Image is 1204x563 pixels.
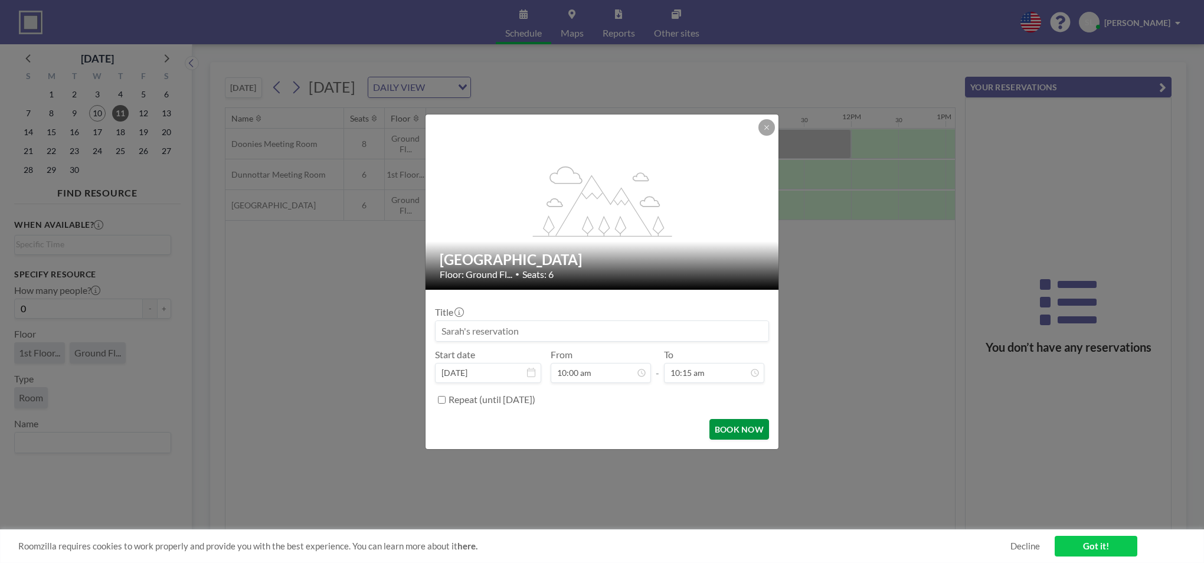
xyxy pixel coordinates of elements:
span: Seats: 6 [522,269,554,280]
a: here. [457,541,477,551]
g: flex-grow: 1.2; [533,165,672,236]
label: Repeat (until [DATE]) [449,394,535,405]
span: • [515,270,519,279]
label: Start date [435,349,475,361]
input: Sarah's reservation [436,321,768,341]
label: Title [435,306,463,318]
a: Got it! [1055,536,1137,557]
label: To [664,349,673,361]
span: - [656,353,659,379]
span: Roomzilla requires cookies to work properly and provide you with the best experience. You can lea... [18,541,1010,552]
label: From [551,349,572,361]
span: Floor: Ground Fl... [440,269,512,280]
button: BOOK NOW [709,419,769,440]
a: Decline [1010,541,1040,552]
h2: [GEOGRAPHIC_DATA] [440,251,765,269]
